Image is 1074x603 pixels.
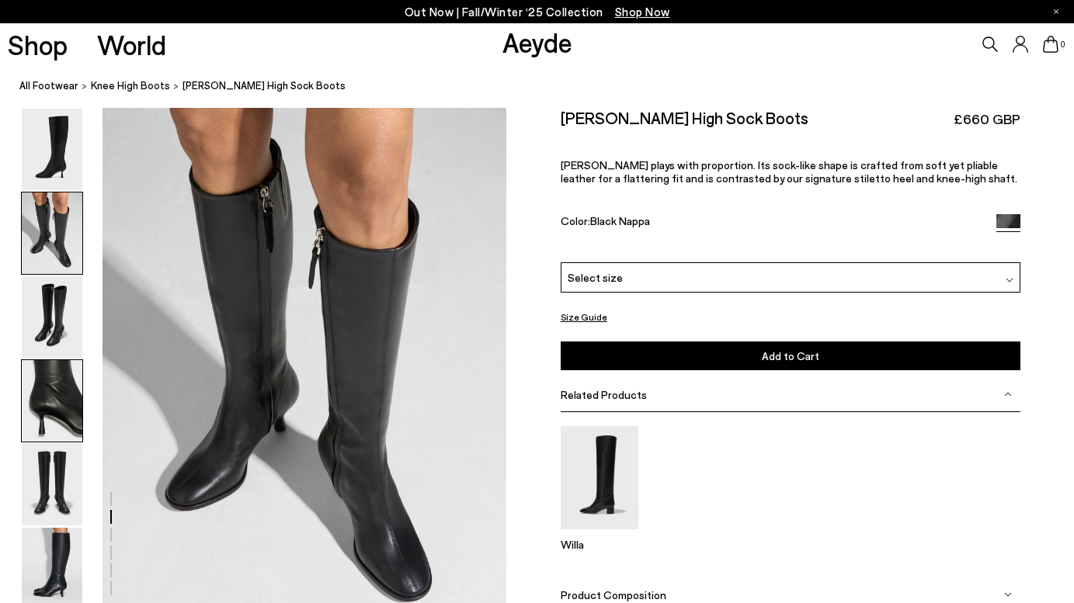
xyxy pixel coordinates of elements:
p: [PERSON_NAME] plays with proportion. Its sock-like shape is crafted from soft yet pliable leather... [561,158,1020,185]
h2: [PERSON_NAME] High Sock Boots [561,108,808,127]
button: Add to Cart [561,341,1020,370]
span: £660 GBP [954,109,1020,129]
div: Color: [561,214,982,232]
a: 0 [1043,36,1058,53]
span: Black Nappa [590,214,650,227]
span: Product Composition [561,587,666,601]
img: svg%3E [1004,390,1012,398]
img: Willa Leather Over-Knee Boots [561,426,638,529]
a: Aeyde [502,26,572,58]
img: svg%3E [1004,591,1012,598]
span: knee high boots [91,79,170,92]
span: Select size [568,269,623,285]
span: Related Products [561,388,647,401]
img: svg%3E [1006,276,1013,284]
span: Add to Cart [762,349,819,362]
a: Willa Leather Over-Knee Boots Willa [561,518,638,551]
img: Catherine High Sock Boots - Image 2 [22,192,82,274]
a: Shop [8,31,68,58]
img: Catherine High Sock Boots - Image 4 [22,360,82,442]
p: Willa [561,538,638,551]
a: All Footwear [19,78,78,94]
img: Catherine High Sock Boots - Image 3 [22,276,82,358]
a: World [97,31,166,58]
span: 0 [1058,40,1066,49]
button: Size Guide [561,307,607,327]
a: knee high boots [91,78,170,94]
img: Catherine High Sock Boots - Image 5 [22,444,82,525]
p: Out Now | Fall/Winter ‘25 Collection [405,2,670,22]
span: Navigate to /collections/new-in [615,5,670,19]
span: [PERSON_NAME] High Sock Boots [182,78,346,94]
nav: breadcrumb [19,65,1074,108]
img: Catherine High Sock Boots - Image 1 [22,109,82,190]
